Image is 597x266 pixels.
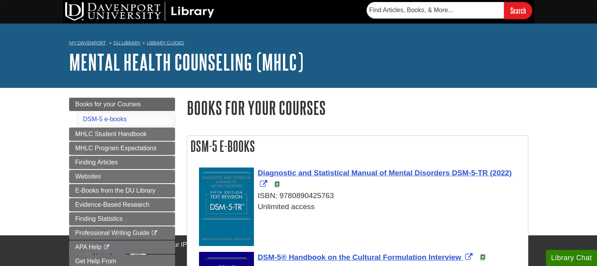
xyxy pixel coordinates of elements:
[187,98,528,118] h1: Books for your Courses
[69,170,175,183] a: Websites
[103,245,110,250] i: This link opens in a new window
[258,169,512,177] span: Diagnostic and Statistical Manual of Mental Disorders DSM-5-TR (2022)
[199,168,254,246] img: Cover Art
[367,2,532,19] form: Searches DU Library's articles, books, and more
[69,40,106,46] a: My Davenport
[69,156,175,169] a: Finding Articles
[199,201,524,213] div: Unlimited access
[75,101,141,107] span: Books for your Courses
[258,253,475,261] a: Link opens in new window
[83,116,127,122] a: DSM-5 e-books
[69,38,528,50] nav: breadcrumb
[75,131,147,137] span: MHLC Student Handbook
[75,215,123,222] span: Finding Statistics
[199,190,524,202] div: ISBN: 9780890425763
[75,173,101,180] span: Websites
[546,250,597,266] button: Library Chat
[75,187,156,194] span: E-Books from the DU Library
[258,253,461,261] span: DSM-5® Handbook on the Cultural Formulation Interview
[367,2,504,18] input: Find Articles, Books, & More...
[147,40,184,46] a: Library Guides
[75,201,150,208] span: Evidence-Based Research
[75,230,150,236] span: Professional Writing Guide
[151,231,158,236] i: This link opens in a new window
[69,128,175,141] a: MHLC Student Handbook
[65,2,214,21] img: DU Library
[69,240,175,254] a: APA Help
[75,244,102,250] span: APA Help
[75,145,157,151] span: MHLC Program Expectations
[504,2,532,19] input: Search
[69,226,175,240] a: Professional Writing Guide
[113,40,141,46] a: DU Library
[274,181,280,188] img: e-Book
[187,136,528,157] h2: DSM-5 e-books
[69,98,175,111] a: Books for your Courses
[69,184,175,197] a: E-Books from the DU Library
[69,50,303,74] a: Mental Health Counseling (MHLC)
[69,142,175,155] a: MHLC Program Expectations
[258,169,512,188] a: Link opens in new window
[480,254,486,261] img: e-Book
[69,198,175,211] a: Evidence-Based Research
[69,212,175,226] a: Finding Statistics
[75,159,118,166] span: Finding Articles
